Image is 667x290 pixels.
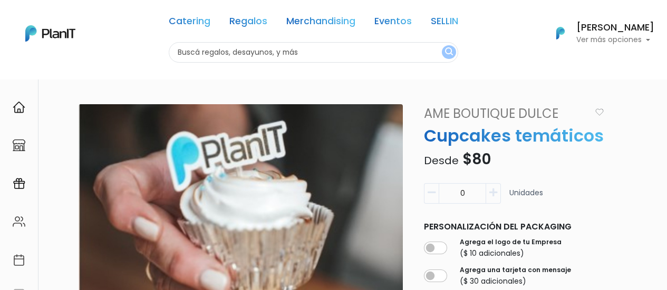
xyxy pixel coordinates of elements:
a: Catering [169,17,210,29]
label: Agrega el logo de tu Empresa [460,237,562,247]
p: Unidades [509,187,543,208]
p: ($ 30 adicionales) [460,276,571,287]
a: SELLIN [431,17,458,29]
img: heart_icon [595,108,604,116]
a: Ame Boutique Dulce [418,104,594,123]
img: home-e721727adea9d79c4d83392d1f703f7f8bce08238fde08b1acbfd93340b81755.svg [13,101,25,114]
img: campaigns-02234683943229c281be62815700db0a1741e53638e28bf9629b52c665b00959.svg [13,177,25,190]
input: Buscá regalos, desayunos, y más [169,42,458,63]
img: people-662611757002400ad9ed0e3c099ab2801c6687ba6c219adb57efc949bc21e19d.svg [13,215,25,228]
img: search_button-432b6d5273f82d61273b3651a40e1bd1b912527efae98b1b7a1b2c0702e16a8d.svg [445,47,453,57]
span: $80 [462,149,491,169]
a: Regalos [229,17,267,29]
img: marketplace-4ceaa7011d94191e9ded77b95e3339b90024bf715f7c57f8cf31f2d8c509eaba.svg [13,139,25,152]
img: calendar-87d922413cdce8b2cf7b7f5f62616a5cf9e4887200fb71536465627b3292af00.svg [13,254,25,266]
p: Personalización del packaging [424,221,604,233]
p: ($ 10 adicionales) [460,248,562,259]
p: Ver más opciones [576,36,654,44]
button: PlanIt Logo [PERSON_NAME] Ver más opciones [543,19,654,47]
p: Cupcakes temáticos [418,123,610,148]
img: PlanIt Logo [25,25,75,42]
a: Merchandising [286,17,355,29]
span: Desde [424,153,459,168]
h6: [PERSON_NAME] [576,23,654,33]
img: PlanIt Logo [549,22,572,45]
label: Agrega una tarjeta con mensaje [460,265,571,275]
a: Eventos [374,17,412,29]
